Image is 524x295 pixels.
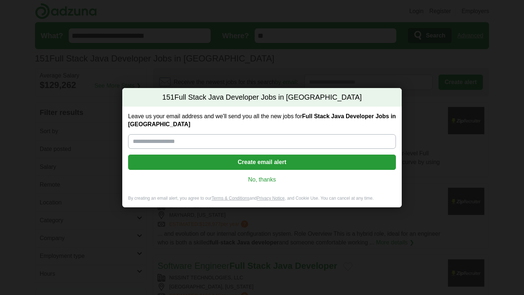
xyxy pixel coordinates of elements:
[257,196,285,201] a: Privacy Notice
[162,92,174,103] span: 151
[134,176,390,184] a: No, thanks
[122,88,402,107] h2: Full Stack Java Developer Jobs in [GEOGRAPHIC_DATA]
[128,155,396,170] button: Create email alert
[128,112,396,128] label: Leave us your email address and we'll send you all the new jobs for
[122,195,402,207] div: By creating an email alert, you agree to our and , and Cookie Use. You can cancel at any time.
[211,196,249,201] a: Terms & Conditions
